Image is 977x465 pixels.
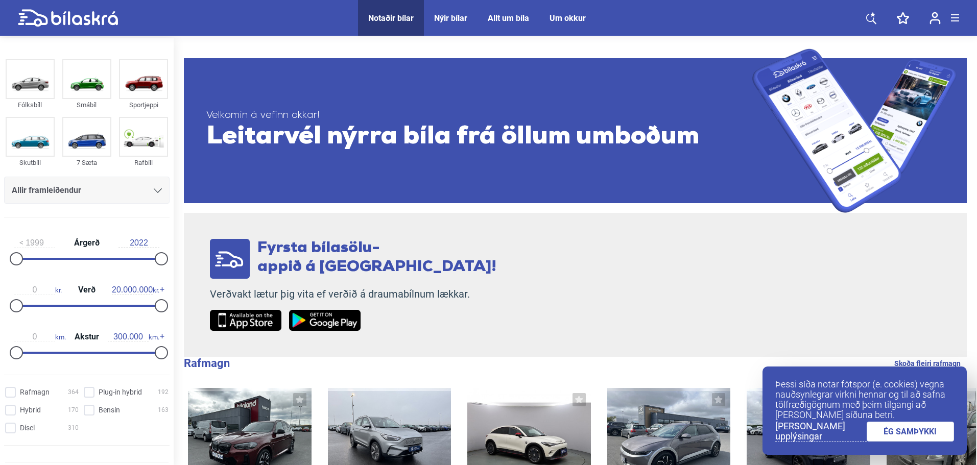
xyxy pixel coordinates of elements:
[14,332,66,341] span: km.
[257,240,496,275] span: Fyrsta bílasölu- appið á [GEOGRAPHIC_DATA]!
[68,405,79,415] span: 170
[488,13,529,23] a: Allt um bíla
[62,157,111,168] div: 7 Sæta
[930,12,941,25] img: user-login.svg
[368,13,414,23] a: Notaðir bílar
[184,357,230,370] b: Rafmagn
[99,387,142,398] span: Plug-in hybrid
[12,183,81,198] span: Allir framleiðendur
[6,157,55,168] div: Skutbíll
[775,421,867,442] a: [PERSON_NAME] upplýsingar
[119,157,168,168] div: Rafbíll
[76,286,98,294] span: Verð
[20,405,41,415] span: Hybrid
[62,99,111,111] div: Smábíl
[775,379,954,420] p: Þessi síða notar fótspor (e. cookies) vegna nauðsynlegrar virkni hennar og til að safna tölfræðig...
[210,288,496,301] p: Verðvakt lætur þig vita ef verðið á draumabílnum lækkar.
[206,109,752,122] span: Velkomin á vefinn okkar!
[158,405,169,415] span: 163
[867,422,955,442] a: ÉG SAMÞYKKI
[20,387,50,398] span: Rafmagn
[894,357,961,370] a: Skoða fleiri rafmagn
[68,423,79,433] span: 310
[14,285,62,295] span: kr.
[434,13,467,23] a: Nýir bílar
[550,13,586,23] a: Um okkur
[112,285,159,295] span: kr.
[99,405,120,415] span: Bensín
[184,48,967,213] a: Velkomin á vefinn okkar!Leitarvél nýrra bíla frá öllum umboðum
[6,99,55,111] div: Fólksbíll
[206,122,752,153] span: Leitarvél nýrra bíla frá öllum umboðum
[108,332,159,341] span: km.
[158,387,169,398] span: 192
[72,239,102,247] span: Árgerð
[119,99,168,111] div: Sportjeppi
[72,333,102,341] span: Akstur
[68,387,79,398] span: 364
[20,423,35,433] span: Dísel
